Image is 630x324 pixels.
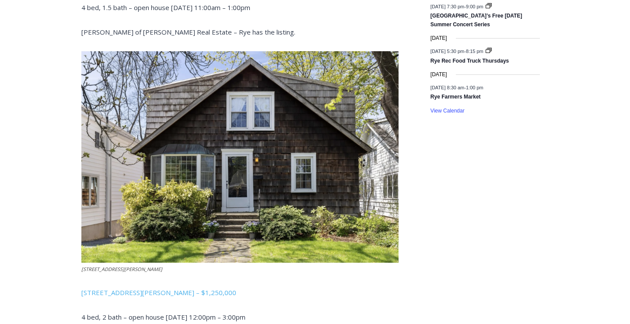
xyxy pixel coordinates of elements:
[430,108,465,114] a: View Calendar
[430,85,464,90] span: [DATE] 8:30 am
[466,85,483,90] span: 1:00 pm
[81,51,399,263] img: 504 Milton Road, Rye
[430,70,447,79] time: [DATE]
[466,49,483,54] span: 8:15 pm
[430,4,464,9] span: [DATE] 7:30 pm
[81,2,399,13] p: 4 bed, 1.5 bath – open house [DATE] 11:00am – 1:00pm
[430,13,522,28] a: [GEOGRAPHIC_DATA]’s Free [DATE] Summer Concert Series
[430,49,464,54] span: [DATE] 5:30 pm
[81,27,399,37] p: [PERSON_NAME] of [PERSON_NAME] Real Estate – Rye has the listing.
[430,94,481,101] a: Rye Farmers Market
[466,4,483,9] span: 9:00 pm
[430,85,483,90] time: -
[430,4,485,9] time: -
[430,34,447,42] time: [DATE]
[430,49,485,54] time: -
[430,58,509,65] a: Rye Rec Food Truck Thursdays
[81,312,399,322] p: 4 bed, 2 bath – open house [DATE] 12:00pm – 3:00pm
[81,288,236,297] a: [STREET_ADDRESS][PERSON_NAME] – $1,250,000
[81,265,399,273] figcaption: [STREET_ADDRESS][PERSON_NAME]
